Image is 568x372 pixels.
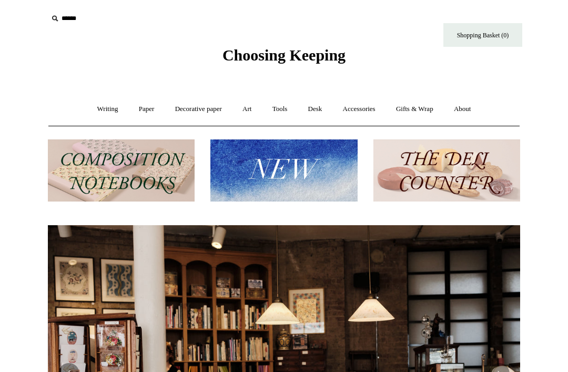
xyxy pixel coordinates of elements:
a: Accessories [333,95,385,123]
a: Tools [263,95,297,123]
a: Paper [129,95,164,123]
a: About [444,95,481,123]
span: Choosing Keeping [222,46,346,64]
a: Shopping Basket (0) [443,23,522,47]
img: The Deli Counter [373,139,520,202]
a: Gifts & Wrap [387,95,443,123]
a: Writing [88,95,128,123]
a: Choosing Keeping [222,55,346,62]
a: Art [233,95,261,123]
a: Desk [299,95,332,123]
a: Decorative paper [166,95,231,123]
img: New.jpg__PID:f73bdf93-380a-4a35-bcfe-7823039498e1 [210,139,357,202]
img: 202302 Composition ledgers.jpg__PID:69722ee6-fa44-49dd-a067-31375e5d54ec [48,139,195,202]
